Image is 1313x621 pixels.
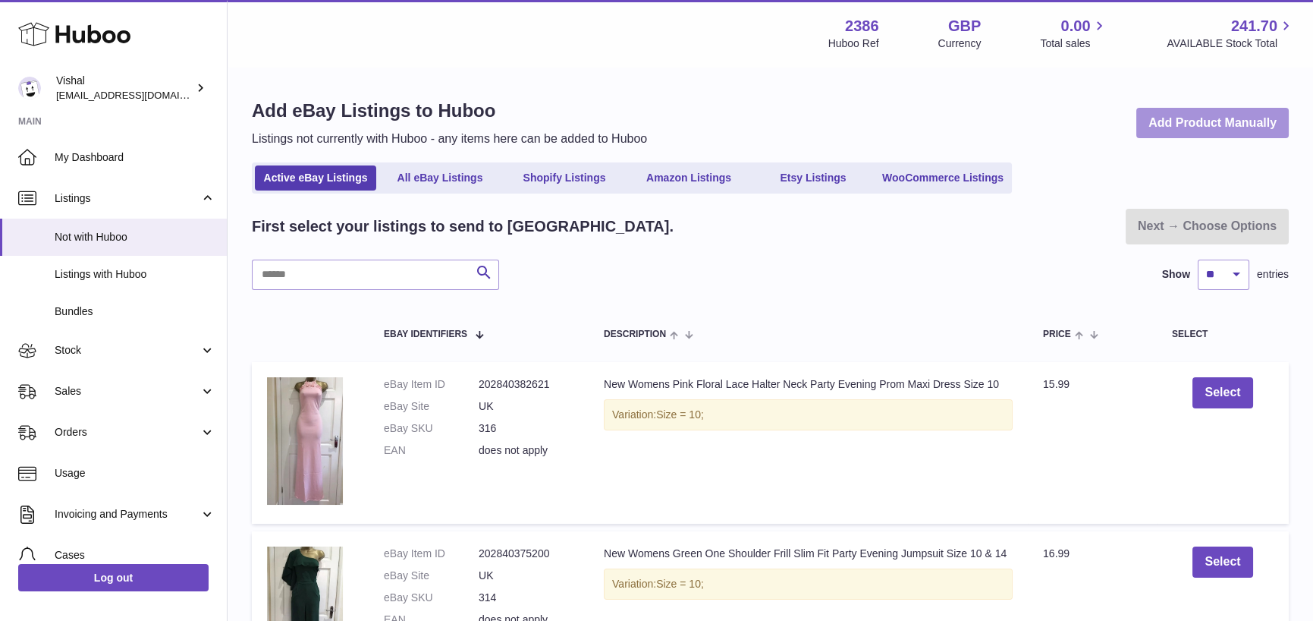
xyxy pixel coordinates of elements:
[384,569,479,583] dt: eBay Site
[55,507,199,522] span: Invoicing and Payments
[1043,378,1070,390] span: 15.99
[628,165,749,191] a: Amazon Listings
[1043,329,1071,339] span: Price
[55,343,199,358] span: Stock
[55,230,215,244] span: Not with Huboo
[1043,547,1070,560] span: 16.99
[479,421,573,436] dd: 316
[1040,16,1107,51] a: 0.00 Total sales
[56,74,193,102] div: Vishal
[604,569,1013,600] div: Variation:
[379,165,501,191] a: All eBay Listings
[384,421,479,436] dt: eBay SKU
[656,578,704,590] span: Size = 10;
[55,267,215,282] span: Listings with Huboo
[1257,267,1289,282] span: entries
[1167,36,1295,51] span: AVAILABLE Stock Total
[267,377,343,505] img: $_12.JPG
[55,304,215,319] span: Bundles
[55,548,215,563] span: Cases
[845,16,879,36] strong: 2386
[1136,108,1289,139] a: Add Product Manually
[1162,267,1190,282] label: Show
[1167,16,1295,51] a: 241.70 AVAILABLE Stock Total
[604,329,666,339] span: Description
[1061,16,1091,36] span: 0.00
[384,329,467,339] span: eBay Identifiers
[752,165,874,191] a: Etsy Listings
[938,36,982,51] div: Currency
[479,399,573,414] dd: UK
[56,89,223,101] span: [EMAIL_ADDRESS][DOMAIN_NAME]
[55,425,199,440] span: Orders
[1040,36,1107,51] span: Total sales
[55,191,199,206] span: Listings
[384,443,479,458] dt: EAN
[604,547,1013,561] div: New Womens Green One Shoulder Frill Slim Fit Party Evening Jumpsuit Size 10 & 14
[384,399,479,414] dt: eBay Site
[504,165,625,191] a: Shopify Listings
[479,377,573,392] dd: 202840382621
[479,591,573,605] dd: 314
[1172,329,1274,339] div: Select
[604,377,1013,392] div: New Womens Pink Floral Lace Halter Neck Party Evening Prom Maxi Dress Size 10
[252,131,647,147] p: Listings not currently with Huboo - any items here can be added to Huboo
[479,569,573,583] dd: UK
[479,443,573,458] dd: does not apply
[656,408,704,421] span: Size = 10;
[948,16,981,36] strong: GBP
[1231,16,1277,36] span: 241.70
[18,564,209,591] a: Log out
[252,99,647,123] h1: Add eBay Listings to Huboo
[828,36,879,51] div: Huboo Ref
[384,591,479,605] dt: eBay SKU
[384,547,479,561] dt: eBay Item ID
[479,547,573,561] dd: 202840375200
[252,216,674,237] h2: First select your listings to send to [GEOGRAPHIC_DATA].
[55,384,199,399] span: Sales
[1192,377,1252,408] button: Select
[55,466,215,481] span: Usage
[255,165,376,191] a: Active eBay Listings
[604,399,1013,430] div: Variation:
[55,150,215,165] span: My Dashboard
[384,377,479,392] dt: eBay Item ID
[18,77,41,99] img: internalAdmin-2386@internal.huboo.com
[1192,547,1252,578] button: Select
[877,165,1009,191] a: WooCommerce Listings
